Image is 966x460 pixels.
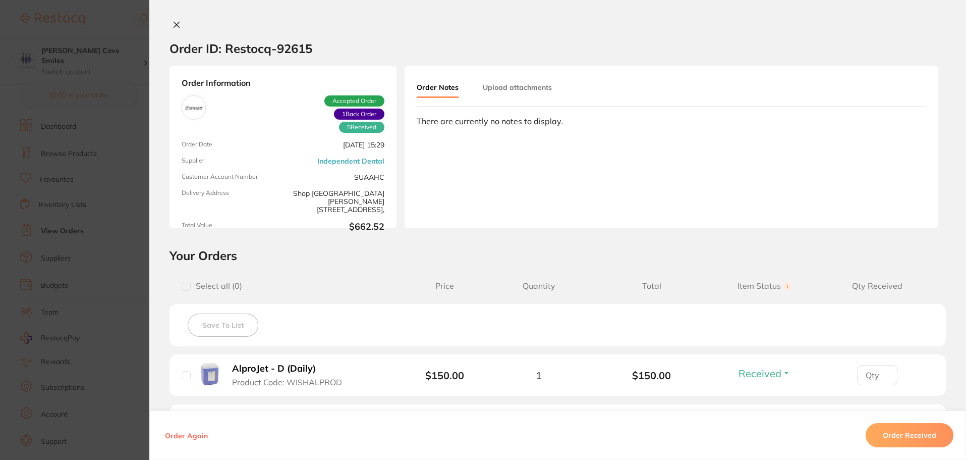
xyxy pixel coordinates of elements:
b: $150.00 [595,370,708,381]
span: Shop [GEOGRAPHIC_DATA][PERSON_NAME][STREET_ADDRESS], [287,189,384,214]
span: Supplier [182,157,279,165]
span: Price [407,281,482,291]
button: AlproJet - D (Daily) Product Code: WISHALPROD [229,363,354,388]
h2: Your Orders [169,248,946,263]
button: Order Again [162,431,211,440]
b: $662.52 [287,222,384,232]
button: Order Received [866,423,953,447]
h2: Order ID: Restocq- 92615 [169,41,312,56]
span: Quantity [482,281,595,291]
img: AlproJet - D (Daily) [198,363,221,386]
span: Total [595,281,708,291]
button: Order Notes [417,78,459,98]
span: Delivery Address [182,189,279,214]
span: Total Value [182,222,279,232]
b: AlproJet - D (Daily) [232,364,316,374]
span: Received [339,122,384,133]
span: Item Status [708,281,821,291]
button: Upload attachments [483,78,552,96]
span: Product Code: WISHALPROD [232,378,342,387]
span: Order Date [182,141,279,149]
div: There are currently no notes to display. [417,117,926,126]
span: Accepted Order [324,95,384,107]
a: Independent Dental [317,157,384,165]
button: Save To List [188,314,258,337]
span: Select all ( 0 ) [191,281,242,291]
b: $150.00 [425,369,464,382]
img: Independent Dental [184,98,203,117]
span: 1 [536,370,542,381]
span: Customer Account Number [182,173,279,181]
input: Qty [857,365,897,385]
span: [DATE] 15:29 [287,141,384,149]
span: Back orders [334,109,384,120]
span: Qty Received [821,281,934,291]
strong: Order Information [182,78,384,87]
button: Received [735,367,793,380]
span: Received [738,367,781,380]
span: SUAAHC [287,173,384,181]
